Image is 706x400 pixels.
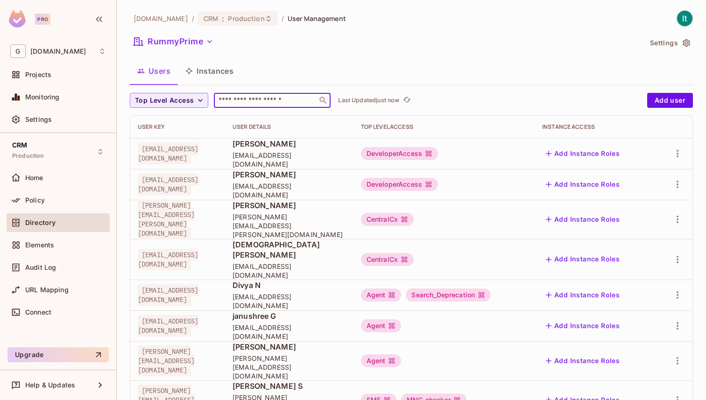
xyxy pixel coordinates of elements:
[228,14,264,23] span: Production
[233,381,346,391] span: [PERSON_NAME] S
[25,381,75,389] span: Help & Updates
[542,177,623,192] button: Add Instance Roles
[10,44,26,58] span: G
[233,182,346,199] span: [EMAIL_ADDRESS][DOMAIN_NAME]
[542,318,623,333] button: Add Instance Roles
[25,264,56,271] span: Audit Log
[25,219,56,226] span: Directory
[130,34,217,49] button: RummyPrime
[542,212,623,227] button: Add Instance Roles
[361,288,402,302] div: Agent
[233,151,346,168] span: [EMAIL_ADDRESS][DOMAIN_NAME]
[25,116,52,123] span: Settings
[361,147,438,160] div: DeveloperAccess
[646,35,693,50] button: Settings
[138,143,198,164] span: [EMAIL_ADDRESS][DOMAIN_NAME]
[399,95,412,106] span: Click to refresh data
[25,93,60,101] span: Monitoring
[282,14,284,23] li: /
[25,71,51,78] span: Projects
[542,146,623,161] button: Add Instance Roles
[542,353,623,368] button: Add Instance Roles
[130,59,178,83] button: Users
[25,196,45,204] span: Policy
[233,212,346,239] span: [PERSON_NAME][EMAIL_ADDRESS][PERSON_NAME][DOMAIN_NAME]
[338,97,399,104] p: Last Updated just now
[221,15,225,22] span: :
[233,262,346,280] span: [EMAIL_ADDRESS][DOMAIN_NAME]
[25,241,54,249] span: Elements
[138,174,198,195] span: [EMAIL_ADDRESS][DOMAIN_NAME]
[30,48,86,55] span: Workspace: gameskraft.com
[361,178,438,191] div: DeveloperAccess
[138,315,198,337] span: [EMAIL_ADDRESS][DOMAIN_NAME]
[138,284,198,306] span: [EMAIL_ADDRESS][DOMAIN_NAME]
[233,280,346,290] span: Divya N
[542,252,623,267] button: Add Instance Roles
[542,288,623,302] button: Add Instance Roles
[288,14,346,23] span: User Management
[233,292,346,310] span: [EMAIL_ADDRESS][DOMAIN_NAME]
[233,139,346,149] span: [PERSON_NAME]
[178,59,241,83] button: Instances
[233,342,346,352] span: [PERSON_NAME]
[7,347,109,362] button: Upgrade
[233,239,346,260] span: [DEMOGRAPHIC_DATA][PERSON_NAME]
[233,323,346,341] span: [EMAIL_ADDRESS][DOMAIN_NAME]
[192,14,194,23] li: /
[138,199,195,239] span: [PERSON_NAME][EMAIL_ADDRESS][PERSON_NAME][DOMAIN_NAME]
[138,249,198,270] span: [EMAIL_ADDRESS][DOMAIN_NAME]
[130,93,208,108] button: Top Level Access
[9,10,26,28] img: SReyMgAAAABJRU5ErkJggg==
[403,96,411,105] span: refresh
[233,123,346,131] div: User Details
[135,95,194,106] span: Top Level Access
[233,169,346,180] span: [PERSON_NAME]
[677,11,692,26] img: IT Tools
[361,213,414,226] div: CentralCx
[233,200,346,211] span: [PERSON_NAME]
[12,152,44,160] span: Production
[406,288,491,302] div: Search_Deprecation
[361,354,402,367] div: Agent
[12,141,27,149] span: CRM
[134,14,188,23] span: the active workspace
[647,93,693,108] button: Add user
[361,253,414,266] div: CentralCx
[35,14,50,25] div: Pro
[25,309,51,316] span: Connect
[25,174,43,182] span: Home
[25,286,69,294] span: URL Mapping
[204,14,218,23] span: CRM
[138,123,218,131] div: User Key
[401,95,412,106] button: refresh
[542,123,648,131] div: Instance Access
[233,354,346,380] span: [PERSON_NAME][EMAIL_ADDRESS][DOMAIN_NAME]
[361,319,402,332] div: Agent
[361,123,527,131] div: Top Level Access
[233,311,346,321] span: janushree G
[138,345,195,376] span: [PERSON_NAME][EMAIL_ADDRESS][DOMAIN_NAME]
